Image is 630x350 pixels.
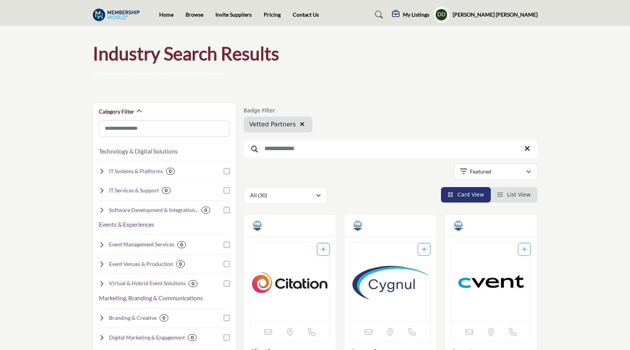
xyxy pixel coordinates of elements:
div: My Listings [392,10,429,19]
a: Pricing [264,11,281,18]
div: 0 Results For Digital Marketing & Engagement [188,334,197,341]
h4: Event Management Services : Planning, logistics, and event registration. [109,241,174,248]
input: Select Virtual & Hybrid Event Solutions checkbox [224,281,230,287]
input: Select Branding & Creative checkbox [224,315,230,321]
h4: Event Venues & Production : Physical spaces and production services for live events. [109,260,173,268]
h5: [PERSON_NAME] [PERSON_NAME] [453,11,538,18]
span: Card View [457,192,484,198]
img: Vetted Partners Badge Icon [252,220,263,232]
img: Citation [250,243,330,322]
a: Home [159,11,174,18]
li: List View [491,187,538,203]
h4: Digital Marketing & Engagement : Campaigns, email marketing, and digital strategies. [109,334,185,341]
b: 0 [192,281,194,286]
b: 0 [180,242,183,247]
a: Open Listing in new tab [250,243,330,322]
input: Select Event Venues & Production checkbox [224,261,230,267]
div: 0 Results For IT Services & Support [162,187,171,194]
a: Open Listing in new tab [451,243,531,322]
input: Select IT Services & Support checkbox [224,187,230,193]
img: Site Logo [93,9,144,21]
a: Open Listing in new tab [350,243,430,322]
b: 0 [163,315,165,321]
div: 0 Results For Branding & Creative [160,315,168,321]
p: Find and research preferred industry solution providers [93,70,223,77]
h6: Badge Filter [244,107,313,114]
span: Vetted Partners [249,120,296,129]
p: All (30) [250,192,267,199]
a: Search [368,9,388,21]
a: Add To List [422,246,426,252]
img: Cygnul [350,243,430,322]
h4: IT Systems & Platforms : Core systems like CRM, AMS, EMS, CMS, and LMS. [109,167,163,175]
a: Add To List [522,246,527,252]
a: View Card [448,192,484,198]
input: Select Digital Marketing & Engagement checkbox [224,335,230,341]
div: 0 Results For Virtual & Hybrid Event Solutions [189,280,197,287]
button: All (30) [244,187,327,204]
img: Vetted Partners Badge Icon [352,220,363,232]
div: 0 Results For Event Venues & Production [176,261,185,267]
h1: Industry Search Results [93,42,279,65]
b: 0 [191,335,194,340]
img: Vetted Partners Badge Icon [453,220,464,232]
div: 0 Results For Event Management Services [177,241,186,248]
h4: Virtual & Hybrid Event Solutions : Digital tools and platforms for hybrid and virtual events. [109,279,186,287]
div: 0 Results For Software Development & Integration [201,207,210,213]
button: Featured [454,163,538,180]
a: Invite Suppliers [215,11,252,18]
input: Select Event Management Services checkbox [224,242,230,248]
h4: IT Services & Support : Ongoing technology support, hosting, and security. [109,187,159,194]
input: Select Software Development & Integration checkbox [224,207,230,213]
a: Add To List [321,246,326,252]
b: 0 [169,169,172,174]
button: Technology & Digital Solutions [99,147,178,156]
button: Show hide supplier dropdown [433,6,450,23]
b: 0 [179,261,182,267]
div: 0 Results For IT Systems & Platforms [166,168,175,175]
p: Featured [470,168,491,175]
h5: My Listings [403,11,429,18]
b: 0 [204,207,207,213]
input: Search Keyword [244,140,538,158]
a: Contact Us [293,11,319,18]
b: 0 [165,188,167,193]
li: Card View [441,187,491,203]
span: List View [507,192,530,198]
h4: Software Development & Integration : Custom software builds and system integrations. [109,206,198,214]
a: View List [498,192,531,198]
a: Browse [186,11,203,18]
h2: Category Filter [99,108,134,115]
button: Events & Experiences [99,220,154,229]
input: Select IT Systems & Platforms checkbox [224,168,230,174]
img: Cvent [451,243,531,322]
button: Marketing, Branding & Communications [99,293,203,302]
input: Search Category [99,120,230,137]
h4: Branding & Creative : Visual identity, design, and multimedia. [109,314,157,322]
